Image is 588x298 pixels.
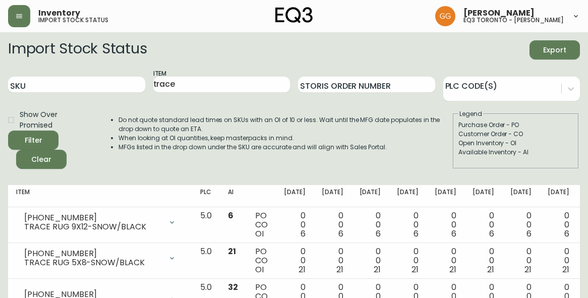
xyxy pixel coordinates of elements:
div: Customer Order - CO [458,130,573,139]
span: OI [255,264,264,275]
span: 21 [228,246,236,257]
button: Clear [16,150,67,169]
button: Export [530,40,580,59]
span: 21 [299,264,306,275]
div: [PHONE_NUMBER]TRACE RUG 9X12-SNOW/BLACK [16,211,184,233]
img: logo [275,7,313,23]
div: 0 0 [360,247,381,274]
div: 0 0 [284,211,306,239]
div: TRACE RUG 9X12-SNOW/BLACK [24,222,162,231]
div: Available Inventory - AI [458,148,573,157]
th: [DATE] [502,185,540,207]
div: 0 0 [510,211,532,239]
span: 32 [228,281,238,293]
div: 0 0 [397,247,419,274]
li: MFGs listed in the drop down under the SKU are accurate and will align with Sales Portal. [119,143,452,152]
span: 6 [338,228,343,240]
span: Show Over Promised [20,109,90,131]
div: PO CO [255,211,268,239]
div: PO CO [255,247,268,274]
div: [PHONE_NUMBER] [24,213,162,222]
div: Filter [25,134,42,147]
li: When looking at OI quantities, keep masterpacks in mind. [119,134,452,143]
span: 21 [374,264,381,275]
span: 21 [524,264,532,275]
h5: eq3 toronto - [PERSON_NAME] [463,17,564,23]
span: 21 [449,264,456,275]
h5: import stock status [38,17,108,23]
span: Clear [24,153,58,166]
span: OI [255,228,264,240]
div: 0 0 [435,247,456,274]
div: 0 0 [473,247,494,274]
div: 0 0 [397,211,419,239]
span: 6 [564,228,569,240]
legend: Legend [458,109,483,118]
h2: Import Stock Status [8,40,147,59]
th: Item [8,185,192,207]
span: 21 [336,264,343,275]
span: [PERSON_NAME] [463,9,535,17]
div: [PHONE_NUMBER] [24,249,162,258]
th: [DATE] [314,185,351,207]
span: Export [538,44,572,56]
div: 0 0 [548,211,569,239]
div: [PHONE_NUMBER]TRACE RUG 5X8-SNOW/BLACK [16,247,184,269]
div: 0 0 [322,211,343,239]
th: AI [220,185,247,207]
span: 6 [228,210,233,221]
span: 6 [414,228,419,240]
div: 0 0 [284,247,306,274]
span: 6 [451,228,456,240]
span: 6 [376,228,381,240]
th: [DATE] [540,185,577,207]
td: 5.0 [192,243,220,279]
button: Filter [8,131,58,150]
div: Purchase Order - PO [458,121,573,130]
span: 21 [562,264,569,275]
span: 21 [487,264,494,275]
th: [DATE] [389,185,427,207]
div: Open Inventory - OI [458,139,573,148]
th: PLC [192,185,220,207]
div: TRACE RUG 5X8-SNOW/BLACK [24,258,162,267]
th: [DATE] [427,185,464,207]
th: [DATE] [276,185,314,207]
img: dbfc93a9366efef7dcc9a31eef4d00a7 [435,6,455,26]
th: [DATE] [464,185,502,207]
span: Inventory [38,9,80,17]
span: 6 [526,228,532,240]
div: 0 0 [322,247,343,274]
div: 0 0 [473,211,494,239]
div: 0 0 [360,211,381,239]
div: 0 0 [435,211,456,239]
span: 21 [411,264,419,275]
span: 6 [301,228,306,240]
div: 0 0 [510,247,532,274]
span: 6 [489,228,494,240]
li: Do not quote standard lead times on SKUs with an OI of 10 or less. Wait until the MFG date popula... [119,115,452,134]
td: 5.0 [192,207,220,243]
th: [DATE] [351,185,389,207]
div: 0 0 [548,247,569,274]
